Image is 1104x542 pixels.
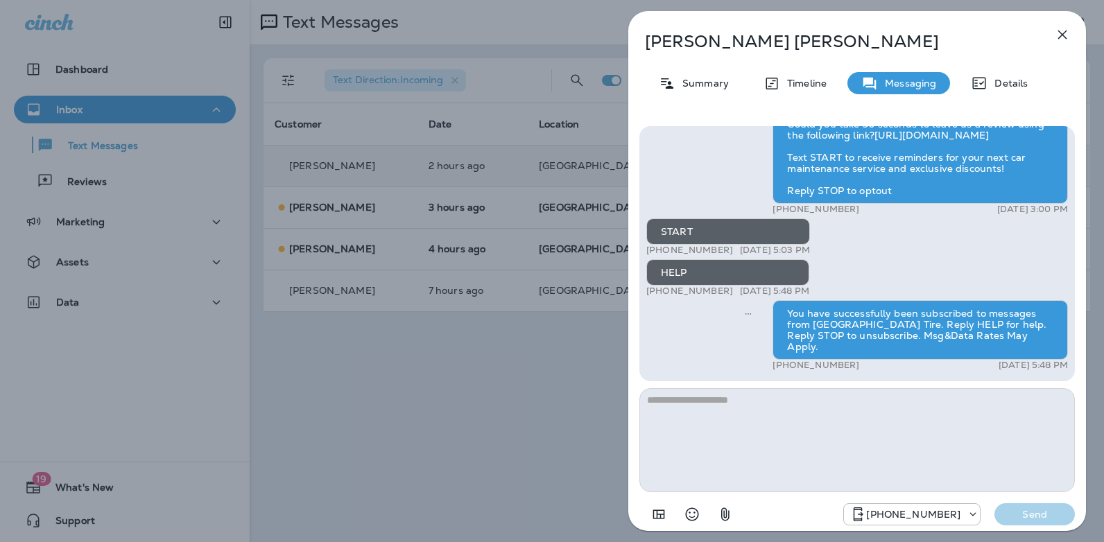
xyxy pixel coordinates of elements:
[780,78,827,89] p: Timeline
[745,306,752,319] span: Sent
[987,78,1028,89] p: Details
[844,506,980,523] div: +1 (984) 409-9300
[773,300,1068,360] div: You have successfully been subscribed to messages from [GEOGRAPHIC_DATA] Tire. Reply HELP for hel...
[740,245,810,256] p: [DATE] 5:03 PM
[646,218,810,245] div: START
[675,78,729,89] p: Summary
[773,67,1068,204] div: Hi [PERSON_NAME]! Thank you for choosing [GEOGRAPHIC_DATA] [GEOGRAPHIC_DATA] [GEOGRAPHIC_DATA][PE...
[678,500,706,528] button: Select an emoji
[866,509,960,520] p: [PHONE_NUMBER]
[999,360,1068,371] p: [DATE] 5:48 PM
[646,245,733,256] p: [PHONE_NUMBER]
[878,78,936,89] p: Messaging
[773,204,859,215] p: [PHONE_NUMBER]
[646,259,809,286] div: HELP
[646,286,733,297] p: [PHONE_NUMBER]
[773,360,859,371] p: [PHONE_NUMBER]
[645,500,673,528] button: Add in a premade template
[645,32,1024,51] p: [PERSON_NAME] [PERSON_NAME]
[997,204,1068,215] p: [DATE] 3:00 PM
[740,286,809,297] p: [DATE] 5:48 PM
